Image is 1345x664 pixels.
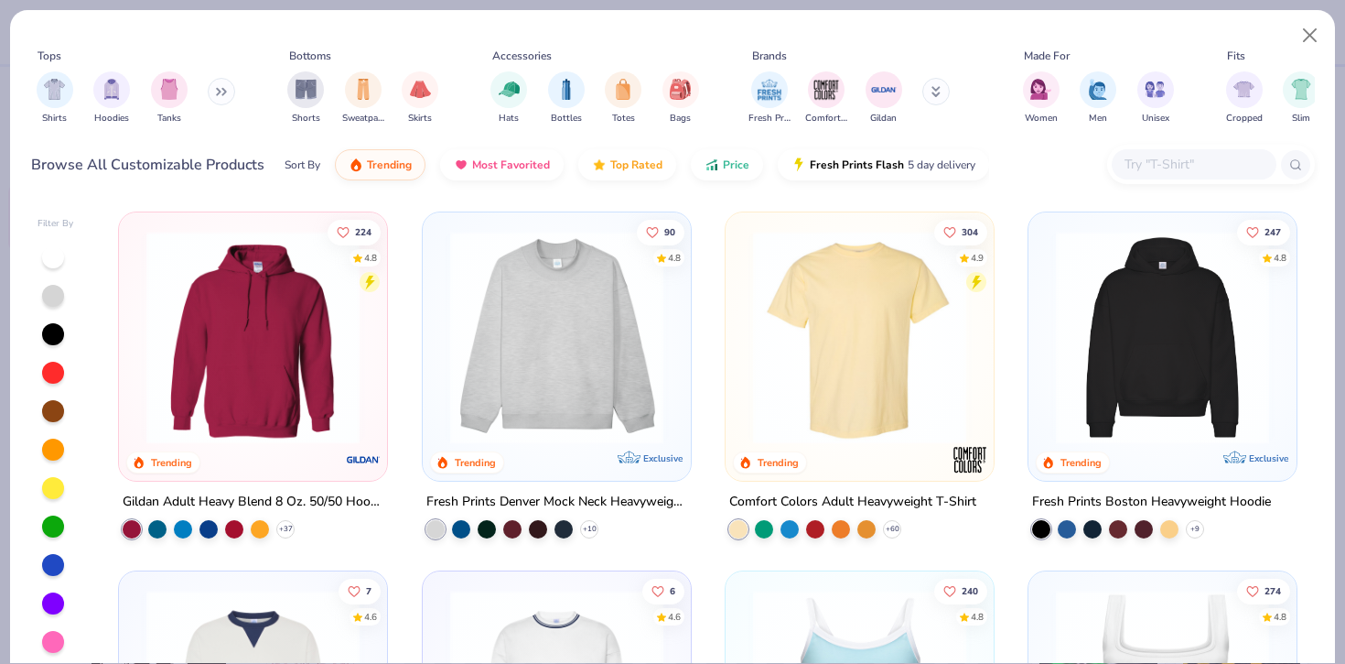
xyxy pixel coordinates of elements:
button: Like [636,219,683,245]
span: Skirts [408,112,432,125]
button: Top Rated [578,149,676,180]
div: Made For [1024,48,1070,64]
div: filter for Unisex [1137,71,1174,125]
span: Shorts [292,112,320,125]
span: + 10 [582,524,596,535]
span: Hoodies [94,112,129,125]
input: Try "T-Shirt" [1123,154,1264,175]
button: filter button [287,71,324,125]
button: Like [339,579,381,604]
button: filter button [1226,71,1263,125]
button: filter button [866,71,902,125]
span: 240 [962,587,978,596]
img: Unisex Image [1145,79,1166,100]
span: + 60 [885,524,898,535]
img: Women Image [1030,79,1051,100]
span: Bottles [551,112,582,125]
div: filter for Tanks [151,71,188,125]
img: Fresh Prints Image [756,76,783,103]
span: Men [1089,112,1107,125]
img: Bottles Image [556,79,576,100]
button: filter button [93,71,130,125]
img: a90f7c54-8796-4cb2-9d6e-4e9644cfe0fe [672,231,904,444]
img: Totes Image [613,79,633,100]
div: Bottoms [289,48,331,64]
button: filter button [1137,71,1174,125]
span: 7 [366,587,371,596]
div: 4.6 [364,611,377,625]
div: 4.9 [971,251,984,265]
span: Price [723,158,749,172]
img: Comfort Colors logo [952,441,988,478]
img: Tanks Image [159,79,179,100]
div: filter for Sweatpants [342,71,384,125]
img: Shirts Image [44,79,65,100]
img: Gildan logo [346,441,382,478]
img: 029b8af0-80e6-406f-9fdc-fdf898547912 [744,231,975,444]
button: Like [328,219,381,245]
button: Close [1293,18,1328,53]
div: Brands [752,48,787,64]
button: filter button [1080,71,1116,125]
button: filter button [402,71,438,125]
span: Exclusive [643,452,683,464]
img: Hats Image [499,79,520,100]
div: filter for Bags [662,71,699,125]
img: Hoodies Image [102,79,122,100]
span: Shirts [42,112,67,125]
div: filter for Gildan [866,71,902,125]
div: Browse All Customizable Products [31,154,264,176]
button: filter button [805,71,847,125]
div: 4.8 [1274,251,1286,265]
img: Bags Image [670,79,690,100]
div: filter for Slim [1283,71,1319,125]
div: filter for Women [1023,71,1060,125]
div: Fits [1227,48,1245,64]
div: filter for Fresh Prints [748,71,791,125]
img: most_fav.gif [454,158,468,172]
button: Trending [335,149,425,180]
img: 01756b78-01f6-4cc6-8d8a-3c30c1a0c8ac [137,231,369,444]
span: Fresh Prints Flash [810,158,904,172]
span: Gildan [870,112,897,125]
button: filter button [342,71,384,125]
div: filter for Cropped [1226,71,1263,125]
img: Men Image [1088,79,1108,100]
button: filter button [37,71,73,125]
span: Fresh Prints [748,112,791,125]
button: Like [641,579,683,604]
img: trending.gif [349,158,363,172]
button: filter button [490,71,527,125]
span: 5 day delivery [908,155,975,176]
span: 90 [663,227,674,236]
div: filter for Hoodies [93,71,130,125]
button: filter button [662,71,699,125]
div: Accessories [492,48,552,64]
span: Top Rated [610,158,662,172]
div: filter for Totes [605,71,641,125]
div: filter for Men [1080,71,1116,125]
button: Most Favorited [440,149,564,180]
span: Comfort Colors [805,112,847,125]
img: TopRated.gif [592,158,607,172]
span: 6 [669,587,674,596]
span: Trending [367,158,412,172]
span: Most Favorited [472,158,550,172]
img: Slim Image [1291,79,1311,100]
img: Gildan Image [870,76,898,103]
span: Totes [612,112,635,125]
span: 247 [1264,227,1281,236]
div: filter for Bottles [548,71,585,125]
button: filter button [1023,71,1060,125]
span: 224 [355,227,371,236]
button: Like [1237,579,1290,604]
button: filter button [151,71,188,125]
span: 274 [1264,587,1281,596]
button: Like [1237,219,1290,245]
img: f5d85501-0dbb-4ee4-b115-c08fa3845d83 [441,231,672,444]
div: Filter By [38,217,74,231]
div: 4.8 [1274,611,1286,625]
span: Sweatpants [342,112,384,125]
img: Comfort Colors Image [812,76,840,103]
button: Like [934,579,987,604]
